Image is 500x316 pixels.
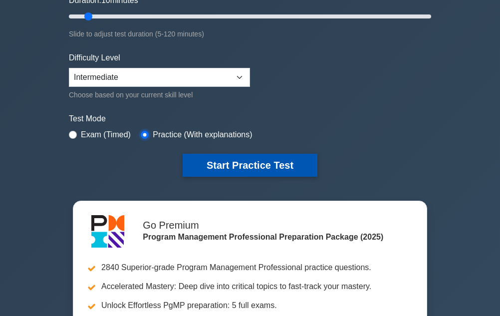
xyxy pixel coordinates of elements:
label: Practice (With explanations) [153,129,252,141]
div: Choose based on your current skill level [69,89,250,101]
label: Difficulty Level [69,52,120,64]
label: Exam (Timed) [81,129,131,141]
label: Test Mode [69,113,431,125]
div: Slide to adjust test duration (5-120 minutes) [69,28,431,40]
button: Start Practice Test [183,154,317,177]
